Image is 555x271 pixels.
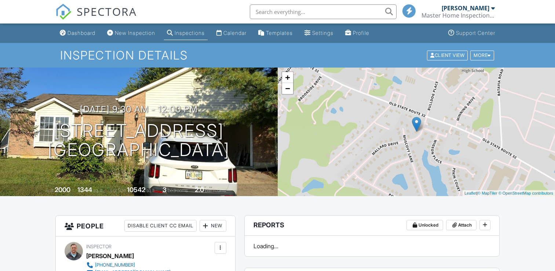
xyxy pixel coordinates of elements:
div: 1344 [77,186,92,194]
a: [PHONE_NUMBER] [86,261,171,269]
span: bedrooms [168,188,188,193]
span: sq. ft. [93,188,103,193]
a: Zoom in [282,72,293,83]
div: 2000 [55,186,70,194]
div: 3 [163,186,167,194]
div: Profile [353,30,369,36]
span: SPECTORA [77,4,137,19]
a: Client View [426,52,470,58]
div: More [470,50,494,60]
a: SPECTORA [55,10,137,25]
div: Support Center [456,30,495,36]
div: Client View [427,50,468,60]
div: Templates [266,30,293,36]
div: Master Home Inspection Services [421,12,495,19]
a: Company Profile [342,26,372,40]
div: [PERSON_NAME] [442,4,489,12]
div: 10542 [127,186,145,194]
a: Templates [255,26,296,40]
div: Calendar [223,30,247,36]
a: Dashboard [57,26,98,40]
div: Disable Client CC Email [124,220,197,232]
h3: [DATE] 9:30 am - 12:00 pm [80,104,198,114]
div: [PERSON_NAME] [86,250,134,261]
a: © MapTiler [478,191,497,195]
div: Inspections [175,30,205,36]
img: The Best Home Inspection Software - Spectora [55,4,72,20]
div: [PHONE_NUMBER] [95,262,135,268]
div: New Inspection [115,30,155,36]
a: Leaflet [464,191,477,195]
a: Support Center [445,26,498,40]
a: Inspections [164,26,208,40]
a: Settings [302,26,336,40]
h1: Inspection Details [60,49,495,62]
h3: People [56,216,235,236]
a: New Inspection [104,26,158,40]
div: | [463,190,555,196]
input: Search everything... [250,4,397,19]
span: sq.ft. [146,188,156,193]
span: Inspector [86,244,112,249]
div: 2.0 [195,186,204,194]
h1: [STREET_ADDRESS] [GEOGRAPHIC_DATA] [48,121,230,160]
a: © OpenStreetMap contributors [499,191,553,195]
a: Zoom out [282,83,293,94]
span: Lot Size [110,188,126,193]
div: New [200,220,226,232]
div: Settings [312,30,333,36]
span: bathrooms [205,188,226,193]
div: Dashboard [67,30,95,36]
a: Calendar [213,26,249,40]
span: Built [45,188,54,193]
